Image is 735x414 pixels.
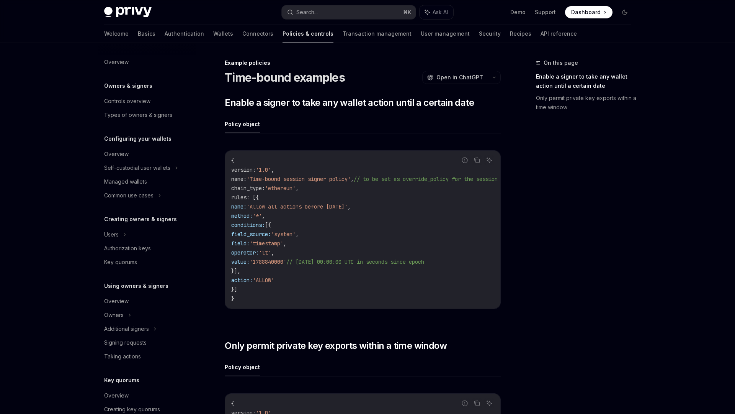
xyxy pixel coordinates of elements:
div: Signing requests [104,338,147,347]
span: operator: [231,249,259,256]
div: Overview [104,149,129,159]
a: Transaction management [343,25,412,43]
button: Open in ChatGPT [422,71,488,84]
span: Dashboard [571,8,601,16]
span: Open in ChatGPT [436,74,483,81]
span: 'timestamp' [250,240,283,247]
a: User management [421,25,470,43]
span: method: [231,212,253,219]
span: , [271,249,274,256]
span: { [231,400,234,407]
span: '1.0' [256,166,271,173]
span: Enable a signer to take any wallet action until a certain date [225,97,474,109]
a: Authentication [165,25,204,43]
button: Policy object [225,115,260,133]
a: Overview [98,147,196,161]
span: }], [231,268,240,274]
span: : [262,185,265,192]
h5: Configuring your wallets [104,134,171,143]
div: Managed wallets [104,177,147,186]
a: Recipes [510,25,531,43]
span: Only permit private key exports within a time window [225,340,447,352]
div: Owners [104,310,124,320]
a: Connectors [242,25,273,43]
button: Ask AI [420,5,453,19]
button: Toggle dark mode [619,6,631,18]
span: , [351,176,354,182]
div: Example policies [225,59,501,67]
h5: Owners & signers [104,81,152,90]
div: Additional signers [104,324,149,333]
div: Users [104,230,119,239]
a: Only permit private key exports within a time window [536,92,637,113]
a: Overview [98,389,196,402]
span: 'lt' [259,249,271,256]
div: Search... [296,8,318,17]
a: Overview [98,55,196,69]
div: Taking actions [104,352,141,361]
span: : [{ [247,194,259,201]
a: Security [479,25,501,43]
a: Key quorums [98,255,196,269]
span: ⌘ K [403,9,411,15]
span: '1788840000' [250,258,286,265]
span: version [231,166,253,173]
span: }] [231,286,237,293]
a: Types of owners & signers [98,108,196,122]
span: : [253,166,256,173]
button: Report incorrect code [460,155,470,165]
h5: Key quorums [104,376,139,385]
div: Overview [104,391,129,400]
span: chain_type [231,185,262,192]
span: , [348,203,351,210]
div: Overview [104,297,129,306]
span: // [DATE] 00:00:00 UTC in seconds since epoch [286,258,424,265]
button: Policy object [225,358,260,376]
span: , [296,185,299,192]
a: Enable a signer to take any wallet action until a certain date [536,71,637,92]
span: On this page [544,58,578,67]
a: Managed wallets [98,175,196,189]
span: // to be set as override_policy for the session signer [354,176,519,182]
span: rules [231,194,247,201]
h1: Time-bound examples [225,71,345,84]
span: [{ [265,222,271,228]
span: field: [231,240,250,247]
span: 'Allow all actions before [DATE]' [247,203,348,210]
button: Ask AI [484,398,494,408]
button: Report incorrect code [460,398,470,408]
span: 'system' [271,231,296,238]
a: Basics [138,25,155,43]
span: name: [231,203,247,210]
span: , [283,240,286,247]
span: name [231,176,243,182]
a: Demo [510,8,526,16]
a: Controls overview [98,94,196,108]
button: Copy the contents from the code block [472,398,482,408]
div: Creating key quorums [104,405,160,414]
span: conditions: [231,222,265,228]
div: Types of owners & signers [104,110,172,120]
span: : [243,176,247,182]
div: Common use cases [104,191,154,200]
div: Authorization keys [104,244,151,253]
h5: Creating owners & signers [104,215,177,224]
span: , [296,231,299,238]
a: Dashboard [565,6,612,18]
a: Policies & controls [283,25,333,43]
h5: Using owners & signers [104,281,168,291]
span: 'ethereum' [265,185,296,192]
div: Self-custodial user wallets [104,163,170,172]
span: Ask AI [433,8,448,16]
a: API reference [541,25,577,43]
span: action: [231,277,253,284]
span: , [271,166,274,173]
a: Support [535,8,556,16]
button: Ask AI [484,155,494,165]
a: Signing requests [98,336,196,350]
span: 'ALLOW' [253,277,274,284]
span: { [231,157,234,164]
div: Key quorums [104,258,137,267]
span: } [231,295,234,302]
button: Search...⌘K [282,5,416,19]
